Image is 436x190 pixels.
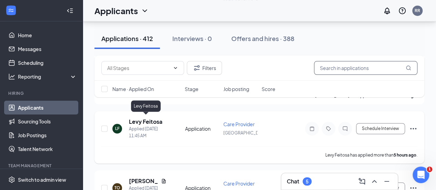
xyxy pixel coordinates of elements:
div: Application [185,125,219,132]
a: Home [18,28,77,42]
svg: ComposeMessage [358,177,366,186]
button: Filter Filters [187,61,222,75]
button: Minimize [381,176,392,187]
span: Name · Applied On [112,86,154,92]
h5: Levy Feitosa [129,118,162,126]
div: Hiring [8,90,75,96]
span: Stage [185,86,199,92]
svg: Filter [193,64,201,72]
b: 5 hours ago [394,152,416,158]
div: Interviews · 0 [172,34,212,43]
svg: Collapse [67,7,73,14]
h1: Applicants [94,5,138,17]
svg: Note [308,126,316,131]
iframe: Intercom live chat [413,167,429,183]
div: Applications · 412 [101,34,153,43]
a: Job Postings [18,128,77,142]
svg: ChevronDown [141,7,149,15]
p: Levy Feitosa has applied more than . [325,152,417,158]
span: [GEOGRAPHIC_DATA] [223,130,267,136]
svg: MagnifyingGlass [406,65,411,71]
span: Care Provider [223,121,255,127]
svg: Ellipses [409,124,417,133]
svg: WorkstreamLogo [8,7,14,14]
svg: Tag [324,126,333,131]
svg: ChatInactive [341,126,349,131]
div: Reporting [18,73,77,80]
button: Schedule Interview [356,123,405,134]
div: Offers and hires · 388 [231,34,294,43]
div: RR [415,8,420,13]
a: Messages [18,42,77,56]
svg: QuestionInfo [398,7,406,15]
div: Team Management [8,163,75,169]
svg: Notifications [383,7,391,15]
div: Applied [DATE] 11:45 AM [129,126,166,139]
span: 1 [427,167,432,172]
h5: [PERSON_NAME] [129,177,158,185]
span: Job posting [223,86,249,92]
svg: Document [161,178,166,184]
input: Search in applications [314,61,417,75]
input: All Stages [107,64,170,72]
svg: Analysis [8,73,15,80]
div: LF [115,126,120,131]
span: Care Provider [223,180,255,187]
a: Applicants [18,101,77,114]
span: Score [262,86,275,92]
div: Switch to admin view [18,176,66,183]
svg: Settings [8,176,15,183]
button: ChevronUp [369,176,380,187]
svg: Minimize [383,177,391,186]
div: Levy Feitosa [131,100,161,112]
a: Talent Network [18,142,77,156]
h3: Chat [287,178,299,185]
a: Sourcing Tools [18,114,77,128]
a: Scheduling [18,56,77,70]
svg: ChevronDown [173,65,178,71]
div: 5 [306,179,308,184]
button: ComposeMessage [356,176,367,187]
svg: ChevronUp [370,177,378,186]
